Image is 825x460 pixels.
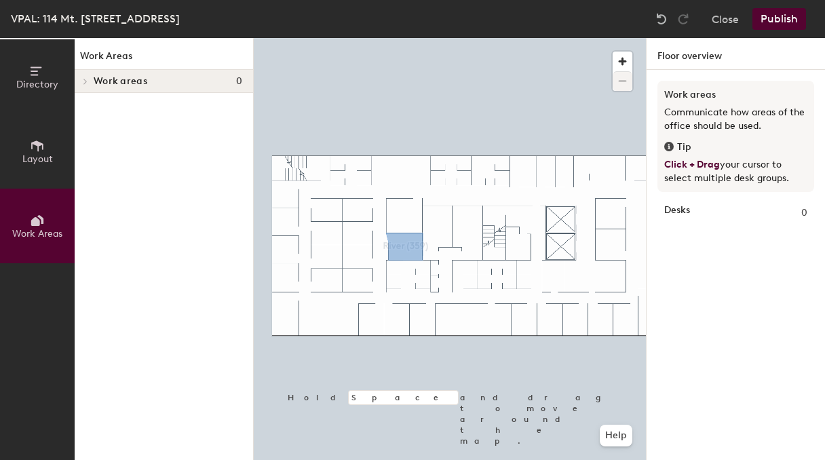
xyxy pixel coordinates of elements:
[801,206,807,221] span: 0
[752,8,806,30] button: Publish
[664,158,807,185] p: your cursor to select multiple desk groups.
[94,76,147,87] span: Work areas
[11,10,180,27] div: VPAL: 114 Mt. [STREET_ADDRESS]
[664,206,690,221] strong: Desks
[664,88,807,102] h3: Work areas
[647,38,825,70] h1: Floor overview
[12,228,62,239] span: Work Areas
[22,153,53,165] span: Layout
[664,140,807,155] div: Tip
[664,106,807,133] p: Communicate how areas of the office should be used.
[75,49,253,70] h1: Work Areas
[600,425,632,446] button: Help
[16,79,58,90] span: Directory
[664,159,720,170] span: Click + Drag
[236,76,242,87] span: 0
[712,8,739,30] button: Close
[655,12,668,26] img: Undo
[676,12,690,26] img: Redo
